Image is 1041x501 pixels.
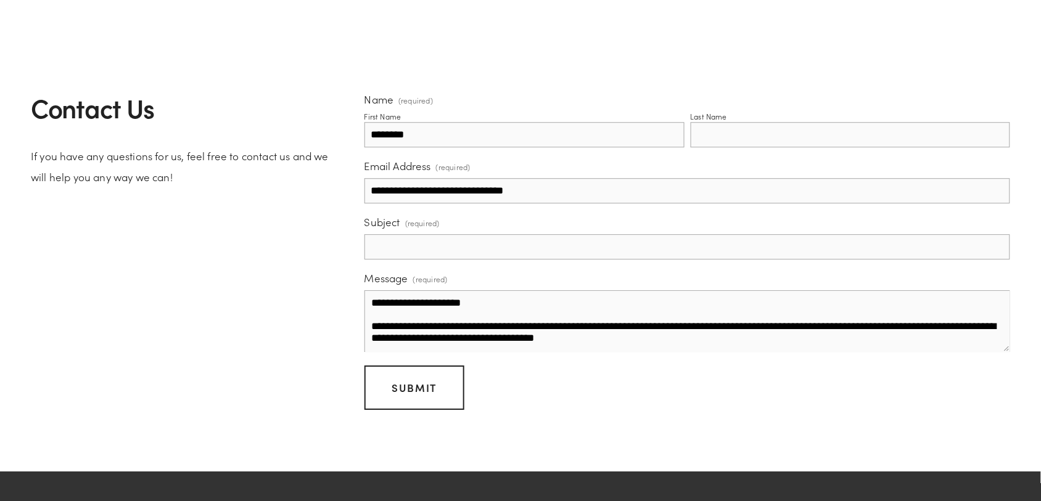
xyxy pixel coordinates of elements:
span: Email Address [364,159,431,173]
h2: Contact Us [31,92,344,123]
span: (required) [398,97,433,104]
span: (required) [413,271,448,288]
span: (required) [405,214,440,232]
span: (required) [436,158,471,176]
span: Name [364,92,394,106]
div: First Name [364,112,401,121]
span: Subject [364,215,400,229]
button: SubmitSubmit [364,365,464,410]
p: If you have any questions for us, feel free to contact us and we will help you any way we can! [31,145,344,187]
div: Last Name [691,112,728,121]
span: Submit [392,380,437,394]
span: Message [364,271,408,285]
